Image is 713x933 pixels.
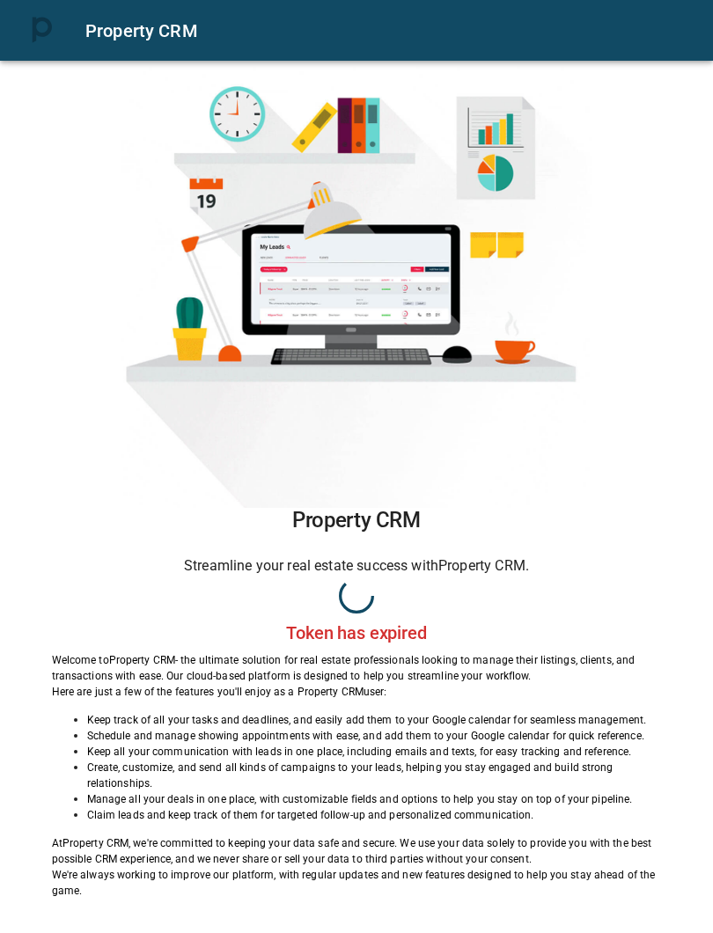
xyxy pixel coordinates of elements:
p: Schedule and manage showing appointments with ease, and add them to your Google calendar for quic... [87,728,662,744]
p: Keep all your communication with leads in one place, including emails and texts, for easy trackin... [87,744,662,760]
p: We're always working to improve our platform, with regular updates and new features designed to h... [52,867,662,899]
p: Manage all your deals in one place, with customizable fields and options to help you stay on top ... [87,791,662,807]
p: Here are just a few of the features you'll enjoy as a Property CRM user: [52,684,662,700]
h6: Streamline your real estate success with Property CRM . [52,554,662,578]
h1: Property CRM [52,508,662,533]
p: Welcome to Property CRM - the ultimate solution for real estate professionals looking to manage t... [52,652,662,684]
h2: Token has expired [286,622,426,643]
p: Claim leads and keep track of them for targeted follow-up and personalized communication. [87,807,662,823]
div: Property CRM [85,17,692,45]
p: Create, customize, and send all kinds of campaigns to your leads, helping you stay engaged and bu... [87,760,662,791]
p: At Property CRM , we're committed to keeping your data safe and secure. We use your data solely t... [52,835,662,867]
p: Keep track of all your tasks and deadlines, and easily add them to your Google calendar for seaml... [87,712,662,728]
